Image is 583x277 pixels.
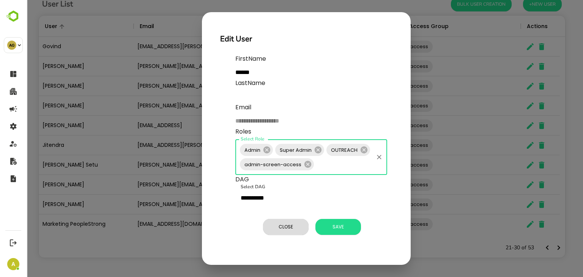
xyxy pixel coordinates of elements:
label: FirstName [209,54,323,63]
h2: Edit User [194,33,366,45]
span: Save [293,222,331,232]
span: admin-screen-access [213,160,279,169]
label: DAG [209,175,222,184]
span: OUTREACH [300,146,336,154]
button: Clear [347,152,358,162]
label: LastName [209,79,323,88]
label: Select Role [214,136,238,142]
span: Close [240,222,278,232]
div: OUTREACH [300,144,343,156]
div: A [7,258,19,270]
label: Select DAG [214,184,239,190]
span: Admin [213,146,238,154]
div: AG [7,41,16,50]
div: admin-screen-access [213,158,287,170]
button: Close [236,219,282,235]
button: Save [289,219,334,235]
span: Super Admin [249,146,290,154]
img: BambooboxLogoMark.f1c84d78b4c51b1a7b5f700c9845e183.svg [4,9,23,24]
div: Admin [213,144,246,156]
label: Email [209,103,323,112]
div: Super Admin [249,144,298,156]
button: Logout [8,238,18,248]
label: Roles [209,127,225,136]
